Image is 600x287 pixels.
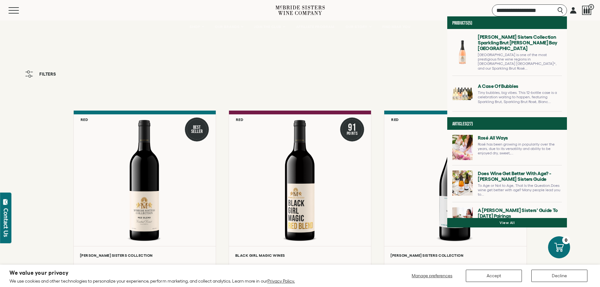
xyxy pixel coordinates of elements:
[236,118,243,122] h6: Red
[9,7,31,14] button: Mobile Menu Trigger
[382,25,411,29] span: FIND NEAR YOU
[452,34,562,76] a: Go to McBride Sisters Collection Sparkling Brut Rose Hawke's Bay NV page
[412,273,452,278] span: Manage preferences
[254,25,281,29] span: JOIN THE CLUB
[22,67,59,81] button: Filters
[466,121,473,127] span: (27)
[235,253,365,257] h6: Black Girl Magic Wines
[81,118,88,122] h6: Red
[292,20,339,33] a: AFFILIATE PROGRAM
[466,270,522,282] button: Accept
[186,20,208,33] a: SHOP
[296,25,334,29] span: AFFILIATE PROGRAM
[452,121,562,127] h4: Articles
[346,25,368,29] span: OUR STORY
[562,236,570,244] div: 0
[211,20,247,33] a: OUR BRANDS
[500,221,515,225] a: View all
[250,20,289,33] a: JOIN THE CLUB
[341,20,375,33] a: OUR STORY
[452,20,562,26] h4: Products
[391,253,520,257] h6: [PERSON_NAME] Sisters Collection
[215,25,239,29] span: OUR BRANDS
[267,278,295,284] a: Privacy Policy.
[3,208,9,237] div: Contact Us
[452,135,562,165] a: Go to Rosé All Ways page
[452,170,562,202] a: Go to Does Wine Get Better With Age? - McBride Sisters Guide page
[39,72,56,76] span: Filters
[588,4,594,10] span: 0
[452,81,562,111] a: Go to A Case of Bubbles page
[452,207,562,239] a: Go to A McBride Sisters' Guide to Thanksgiving Pairings page
[9,278,295,284] p: We use cookies and other technologies to personalize your experience, perform marketing, and coll...
[80,253,209,257] h6: [PERSON_NAME] Sisters Collection
[452,117,562,147] a: Go to Sparkle and Shine Set page
[468,20,472,26] span: (5)
[408,270,456,282] button: Manage preferences
[391,118,399,122] h6: Red
[9,270,295,276] h2: We value your privacy
[531,270,587,282] button: Decline
[190,25,200,29] span: SHOP
[378,20,415,33] a: FIND NEAR YOU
